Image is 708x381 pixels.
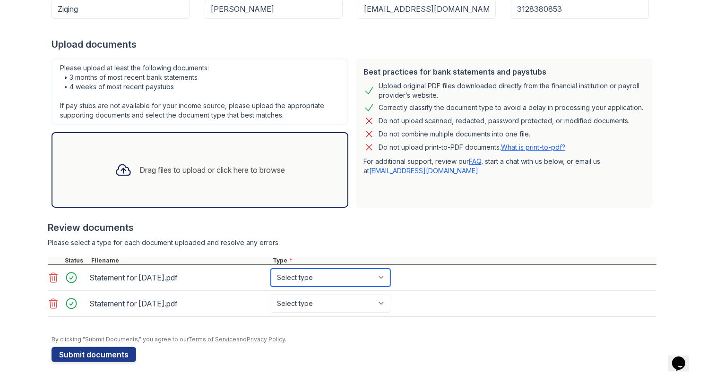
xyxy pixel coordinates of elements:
[379,102,643,113] div: Correctly classify the document type to avoid a delay in processing your application.
[668,343,699,372] iframe: chat widget
[363,66,645,77] div: Best practices for bank statements and paystubs
[501,143,565,151] a: What is print-to-pdf?
[52,347,136,362] button: Submit documents
[188,336,236,343] a: Terms of Service
[63,257,89,264] div: Status
[48,238,656,247] div: Please select a type for each document uploaded and resolve any errors.
[52,59,348,125] div: Please upload at least the following documents: • 3 months of most recent bank statements • 4 wee...
[52,38,656,51] div: Upload documents
[271,257,656,264] div: Type
[379,81,645,100] div: Upload original PDF files downloaded directly from the financial institution or payroll provider’...
[379,143,565,152] p: Do not upload print-to-PDF documents.
[89,296,267,311] div: Statement for [DATE].pdf
[89,270,267,285] div: Statement for [DATE].pdf
[52,336,656,343] div: By clicking "Submit Documents," you agree to our and
[363,157,645,176] p: For additional support, review our , start a chat with us below, or email us at
[469,157,481,165] a: FAQ
[247,336,286,343] a: Privacy Policy.
[379,128,530,140] div: Do not combine multiple documents into one file.
[379,115,630,127] div: Do not upload scanned, redacted, password protected, or modified documents.
[139,164,285,176] div: Drag files to upload or click here to browse
[369,167,478,175] a: [EMAIL_ADDRESS][DOMAIN_NAME]
[89,257,271,264] div: Filename
[48,221,656,234] div: Review documents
